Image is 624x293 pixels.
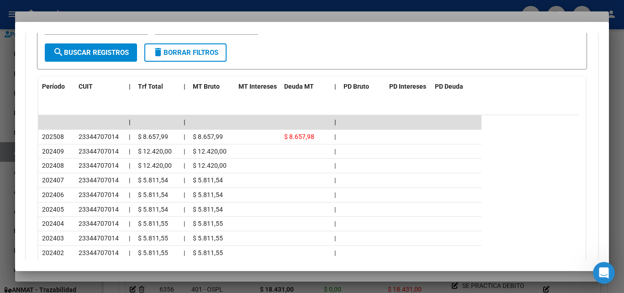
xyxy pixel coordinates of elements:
span: $ 12.420,00 [193,148,227,155]
span: | [334,148,336,155]
span: 23344707014 [79,191,119,198]
span: $ 5.811,55 [193,249,223,256]
span: 202508 [42,133,64,140]
span: | [334,83,336,90]
datatable-header-cell: MT Intereses [235,77,280,96]
datatable-header-cell: | [180,77,189,96]
span: MT Intereses [238,83,277,90]
span: PD Bruto [344,83,369,90]
span: | [184,162,185,169]
span: | [184,118,185,126]
span: | [129,133,130,140]
span: 23344707014 [79,220,119,227]
span: | [184,234,185,242]
span: Trf Total [138,83,163,90]
span: $ 5.811,54 [193,176,223,184]
mat-icon: search [53,47,64,58]
span: | [334,176,336,184]
datatable-header-cell: | [125,77,134,96]
span: | [334,249,336,256]
span: $ 5.811,54 [193,206,223,213]
span: | [129,83,131,90]
datatable-header-cell: Trf Total [134,77,180,96]
span: 202402 [42,249,64,256]
span: MT Bruto [193,83,220,90]
span: Borrar Filtros [153,48,218,57]
span: $ 5.811,55 [138,220,168,227]
span: 202404 [42,220,64,227]
datatable-header-cell: Deuda MT [280,77,331,96]
mat-icon: delete [153,47,164,58]
span: 23344707014 [79,206,119,213]
span: | [184,220,185,227]
span: 202403 [42,234,64,242]
span: | [184,191,185,198]
span: | [129,118,131,126]
span: $ 5.811,55 [138,249,168,256]
span: | [129,162,130,169]
span: Deuda MT [284,83,314,90]
button: Buscar Registros [45,43,137,62]
span: | [184,206,185,213]
span: 23344707014 [79,133,119,140]
span: 23344707014 [79,148,119,155]
button: Borrar Filtros [144,43,227,62]
span: 202407 [42,176,64,184]
datatable-header-cell: CUIT [75,77,125,96]
span: | [334,133,336,140]
span: $ 5.811,55 [193,234,223,242]
span: 23344707014 [79,249,119,256]
datatable-header-cell: MT Bruto [189,77,235,96]
span: $ 5.811,54 [138,206,168,213]
span: $ 8.657,99 [138,133,168,140]
span: | [334,191,336,198]
span: | [129,176,130,184]
span: $ 12.420,00 [138,148,172,155]
datatable-header-cell: PD Bruto [340,77,386,96]
span: | [129,249,130,256]
span: | [184,176,185,184]
span: | [334,234,336,242]
span: | [184,83,185,90]
span: | [129,206,130,213]
span: CUIT [79,83,93,90]
span: $ 5.811,54 [193,191,223,198]
span: 23344707014 [79,234,119,242]
span: | [129,234,130,242]
span: 202405 [42,206,64,213]
span: | [334,220,336,227]
datatable-header-cell: | [331,77,340,96]
span: | [334,162,336,169]
span: 23344707014 [79,162,119,169]
span: | [129,220,130,227]
span: 23344707014 [79,176,119,184]
span: | [334,118,336,126]
datatable-header-cell: PD Deuda [431,77,481,96]
span: PD Intereses [389,83,426,90]
span: 202408 [42,162,64,169]
span: | [184,133,185,140]
span: $ 5.811,55 [193,220,223,227]
span: $ 8.657,99 [193,133,223,140]
span: $ 12.420,00 [193,162,227,169]
span: | [129,148,130,155]
span: | [334,206,336,213]
span: | [129,191,130,198]
span: Período [42,83,65,90]
iframe: Intercom live chat [593,262,615,284]
span: Buscar Registros [53,48,129,57]
span: 202409 [42,148,64,155]
span: PD Deuda [435,83,463,90]
datatable-header-cell: Período [38,77,75,96]
datatable-header-cell: PD Intereses [386,77,431,96]
span: | [184,249,185,256]
span: 202406 [42,191,64,198]
span: $ 12.420,00 [138,162,172,169]
span: | [184,148,185,155]
span: $ 5.811,54 [138,176,168,184]
span: $ 5.811,54 [138,191,168,198]
span: $ 5.811,55 [138,234,168,242]
span: $ 8.657,98 [284,133,314,140]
